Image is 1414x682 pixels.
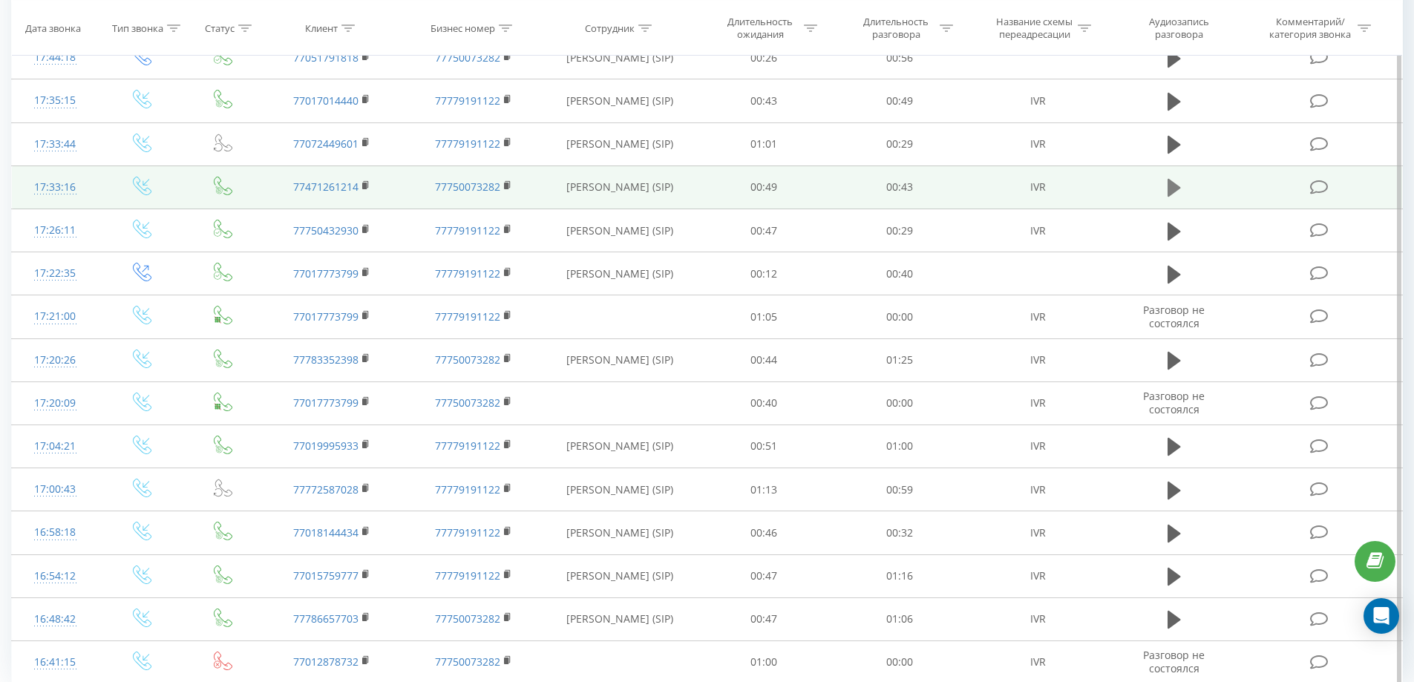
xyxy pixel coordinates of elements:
[696,252,832,295] td: 00:12
[696,554,832,597] td: 00:47
[27,130,84,159] div: 17:33:44
[27,389,84,418] div: 17:20:09
[27,346,84,375] div: 17:20:26
[832,554,968,597] td: 01:16
[27,605,84,634] div: 16:48:42
[293,137,359,151] a: 77072449601
[696,209,832,252] td: 00:47
[435,353,500,367] a: 77750073282
[544,122,696,165] td: [PERSON_NAME] (SIP)
[696,36,832,79] td: 00:26
[435,439,500,453] a: 77779191122
[435,611,500,626] a: 77750073282
[205,22,235,34] div: Статус
[1143,648,1205,675] span: Разговор не состоялся
[435,180,500,194] a: 77750073282
[832,122,968,165] td: 00:29
[27,475,84,504] div: 17:00:43
[696,468,832,511] td: 01:13
[544,554,696,597] td: [PERSON_NAME] (SIP)
[832,295,968,338] td: 00:00
[293,568,359,583] a: 77015759777
[995,16,1074,41] div: Название схемы переадресации
[967,209,1108,252] td: IVR
[431,22,495,34] div: Бизнес номер
[967,79,1108,122] td: IVR
[832,468,968,511] td: 00:59
[967,295,1108,338] td: IVR
[544,165,696,209] td: [PERSON_NAME] (SIP)
[544,252,696,295] td: [PERSON_NAME] (SIP)
[696,338,832,381] td: 00:44
[435,94,500,108] a: 77779191122
[27,432,84,461] div: 17:04:21
[696,295,832,338] td: 01:05
[967,511,1108,554] td: IVR
[112,22,163,34] div: Тип звонка
[435,50,500,65] a: 77750073282
[1143,389,1205,416] span: Разговор не состоялся
[293,223,359,237] a: 77750432930
[1130,16,1227,41] div: Аудиозапись разговора
[27,86,84,115] div: 17:35:15
[435,482,500,496] a: 77779191122
[967,338,1108,381] td: IVR
[721,16,800,41] div: Длительность ожидания
[832,381,968,424] td: 00:00
[293,525,359,540] a: 77018144434
[696,165,832,209] td: 00:49
[832,36,968,79] td: 00:56
[435,525,500,540] a: 77779191122
[27,259,84,288] div: 17:22:35
[27,302,84,331] div: 17:21:00
[967,165,1108,209] td: IVR
[544,338,696,381] td: [PERSON_NAME] (SIP)
[832,424,968,468] td: 01:00
[27,562,84,591] div: 16:54:12
[1143,303,1205,330] span: Разговор не состоялся
[293,655,359,669] a: 77012878732
[27,518,84,547] div: 16:58:18
[27,216,84,245] div: 17:26:11
[696,79,832,122] td: 00:43
[1267,16,1354,41] div: Комментарий/категория звонка
[435,137,500,151] a: 77779191122
[305,22,338,34] div: Клиент
[544,36,696,79] td: [PERSON_NAME] (SIP)
[27,173,84,202] div: 17:33:16
[967,468,1108,511] td: IVR
[293,439,359,453] a: 77019995933
[832,165,968,209] td: 00:43
[544,424,696,468] td: [PERSON_NAME] (SIP)
[832,511,968,554] td: 00:32
[832,597,968,640] td: 01:06
[435,396,500,410] a: 77750073282
[435,309,500,324] a: 77779191122
[696,122,832,165] td: 01:01
[696,424,832,468] td: 00:51
[1364,598,1399,634] div: Open Intercom Messenger
[293,94,359,108] a: 77017014440
[585,22,635,34] div: Сотрудник
[544,209,696,252] td: [PERSON_NAME] (SIP)
[293,309,359,324] a: 77017773799
[25,22,81,34] div: Дата звонка
[696,597,832,640] td: 00:47
[293,50,359,65] a: 77051791818
[435,655,500,669] a: 77750073282
[857,16,936,41] div: Длительность разговора
[967,597,1108,640] td: IVR
[832,79,968,122] td: 00:49
[293,180,359,194] a: 77471261214
[967,381,1108,424] td: IVR
[293,266,359,281] a: 77017773799
[544,468,696,511] td: [PERSON_NAME] (SIP)
[832,209,968,252] td: 00:29
[544,597,696,640] td: [PERSON_NAME] (SIP)
[544,79,696,122] td: [PERSON_NAME] (SIP)
[293,353,359,367] a: 77783352398
[27,648,84,677] div: 16:41:15
[832,338,968,381] td: 01:25
[967,554,1108,597] td: IVR
[696,381,832,424] td: 00:40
